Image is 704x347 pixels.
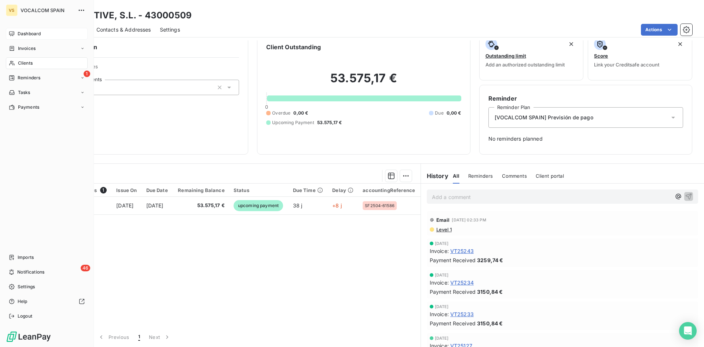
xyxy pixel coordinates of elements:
span: 38 j [293,202,302,209]
h6: History [421,171,448,180]
span: Level 1 [436,227,452,232]
span: Comments [502,173,527,179]
span: Help [18,298,27,305]
span: Overdue [272,110,290,116]
span: Invoices [18,45,36,52]
span: 0,00 € [447,110,461,116]
span: +8 j [332,202,342,209]
span: 3150,84 € [477,288,503,296]
div: VS [6,4,18,16]
span: Clients [18,60,33,66]
span: 1 [100,187,107,194]
span: 3259,74 € [477,256,503,264]
span: VT25234 [450,279,474,286]
span: [VOCALCOM SPAIN] Previsión de pago [495,114,593,121]
span: Outstanding limit [485,53,526,59]
span: Payment Received [430,319,476,327]
a: Help [6,296,88,307]
span: Imports [18,254,34,261]
span: Add an authorized outstanding limit [485,62,565,68]
span: 1 [138,333,140,341]
span: Client portal [536,173,564,179]
span: 46 [81,265,90,271]
span: 0 [265,104,268,110]
span: Logout [18,313,32,319]
span: Notifications [17,269,44,275]
span: Upcoming Payment [272,119,314,126]
span: Invoice : [430,310,449,318]
span: 3150,84 € [477,319,503,327]
span: Invoice : [430,279,449,286]
h6: Reminder [488,94,683,103]
div: Remaining Balance [177,187,225,193]
div: accountingReference [363,187,416,193]
h2: 53.575,17 € [266,71,461,93]
div: Open Intercom Messenger [679,322,697,340]
span: 53.575,17 € [177,202,225,209]
img: Logo LeanPay [6,331,51,343]
span: All [453,173,459,179]
span: [DATE] [435,273,449,277]
span: SF2504-61586 [365,203,395,208]
div: Due Date [146,187,168,193]
button: Next [144,329,175,345]
span: Reminders [468,173,493,179]
h6: Client information [44,43,239,51]
span: [DATE] [116,202,133,209]
div: Delay [332,187,354,193]
span: Settings [18,283,35,290]
span: [DATE] [146,202,164,209]
button: Previous [93,329,134,345]
span: 0,00 € [293,110,308,116]
span: [DATE] [435,336,449,340]
span: Link your Creditsafe account [594,62,659,68]
button: Outstanding limitAdd an authorized outstanding limit [479,33,584,80]
span: Settings [160,26,180,33]
span: Payments [18,104,39,111]
span: Invoice : [430,247,449,255]
span: [DATE] 02:33 PM [452,218,486,222]
span: Contacts & Addresses [96,26,151,33]
div: Issue On [116,187,137,193]
span: Due [435,110,443,116]
span: Client Properties [59,64,239,74]
div: Due Time [293,187,324,193]
button: 1 [134,329,144,345]
span: [DATE] [435,304,449,309]
span: 53.575,17 € [317,119,342,126]
button: Actions [641,24,678,36]
span: 1 [84,71,90,77]
span: upcoming payment [234,200,283,211]
span: Score [594,53,608,59]
span: Dashboard [18,30,41,37]
span: Payment Received [430,256,476,264]
span: [DATE] [435,241,449,246]
button: ScoreLink your Creditsafe account [588,33,692,80]
span: No reminders planned [488,135,683,142]
h6: Client Outstanding [266,43,321,51]
span: VOCALCOM SPAIN [21,7,73,13]
span: Tasks [18,89,30,96]
span: Reminders [18,75,40,81]
h3: GT MOTIVE, S.L. - 43000509 [65,9,192,22]
span: VT25233 [450,310,474,318]
div: Status [234,187,284,193]
span: Payment Received [430,288,476,296]
span: VT25243 [450,247,474,255]
span: Email [436,217,450,223]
